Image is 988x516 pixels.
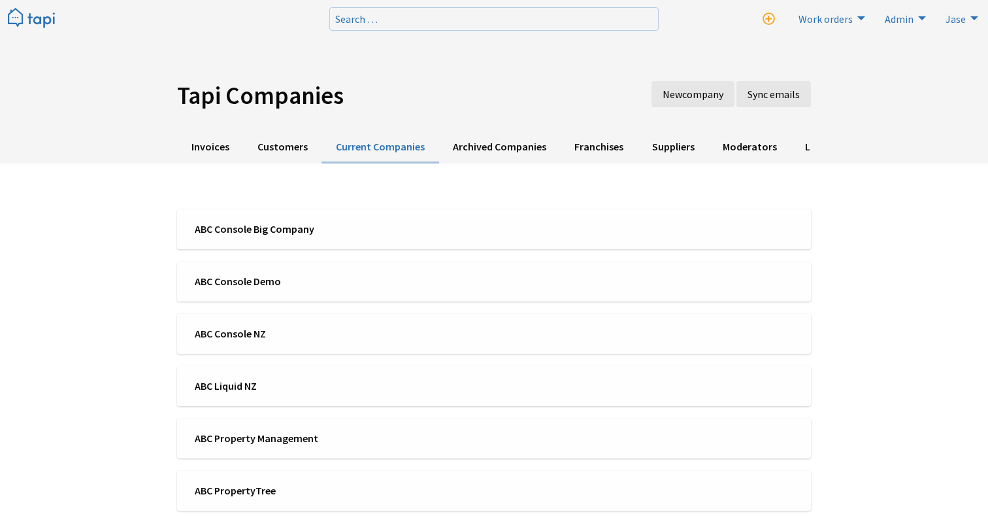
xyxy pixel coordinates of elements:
span: ABC Console NZ [195,326,486,341]
a: ABC Console Demo [177,262,811,301]
a: Customers [243,131,321,163]
a: ABC Console Big Company [177,209,811,249]
a: ABC Property Management [177,419,811,458]
span: Jase [946,12,966,26]
a: Moderators [708,131,791,163]
span: company [682,88,723,101]
a: ABC Console NZ [177,314,811,354]
a: Sync emails [736,81,811,107]
a: ABC Liquid NZ [177,366,811,406]
a: Admin [877,8,929,29]
h1: Tapi Companies [177,81,550,111]
span: ABC PropertyTree [195,483,486,498]
a: Invoices [177,131,243,163]
span: Search … [335,12,378,26]
img: Tapi logo [8,8,55,29]
a: New [651,81,734,107]
a: Current Companies [321,131,438,163]
span: ABC Liquid NZ [195,379,486,393]
a: Archived Companies [439,131,561,163]
a: Work orders [791,8,868,29]
a: Jase [938,8,981,29]
i: New work order [763,13,775,26]
span: Work orders [799,12,853,26]
a: ABC PropertyTree [177,471,811,511]
a: Lost Issues [791,131,869,163]
span: ABC Property Management [195,431,486,445]
span: ABC Console Demo [195,274,486,288]
span: ABC Console Big Company [195,222,486,236]
span: Admin [885,12,914,26]
a: Suppliers [638,131,708,163]
a: Franchises [561,131,638,163]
